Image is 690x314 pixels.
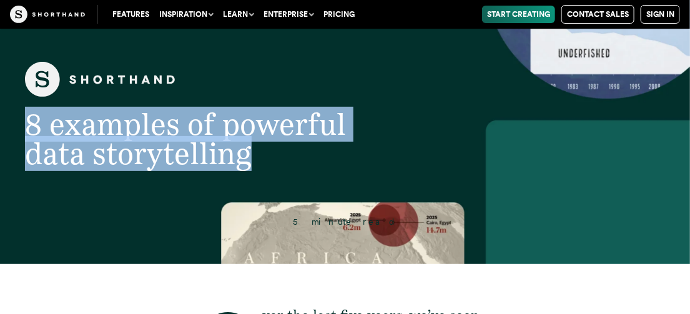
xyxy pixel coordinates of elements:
[561,5,634,24] a: Contact Sales
[641,5,680,24] a: Sign in
[25,107,346,171] span: 8 examples of powerful data storytelling
[10,6,85,23] img: The Craft
[107,6,154,23] a: Features
[154,6,218,23] button: Inspiration
[259,6,318,23] button: Enterprise
[482,6,555,23] a: Start Creating
[293,217,397,227] span: 5 minute read
[318,6,360,23] a: Pricing
[218,6,259,23] button: Learn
